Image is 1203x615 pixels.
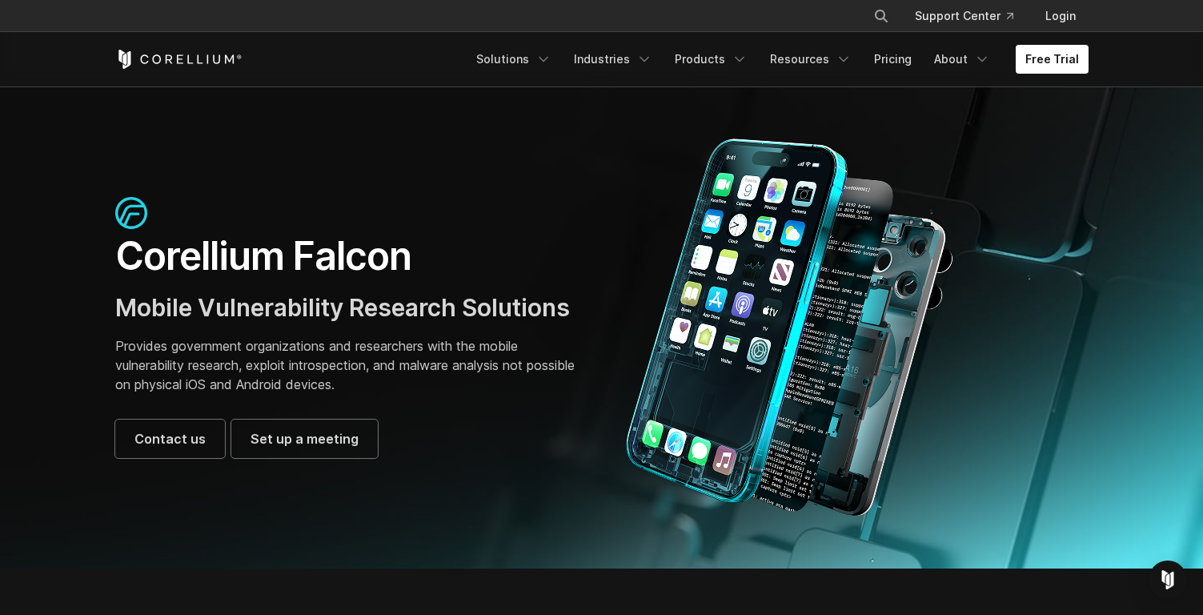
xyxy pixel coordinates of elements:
a: Free Trial [1016,45,1089,74]
a: About [924,45,1000,74]
a: Resources [760,45,861,74]
a: Set up a meeting [231,420,378,458]
a: Contact us [115,420,225,458]
span: Mobile Vulnerability Research Solutions [115,293,570,322]
button: Search [867,2,896,30]
a: Industries [564,45,662,74]
span: Set up a meeting [251,429,359,448]
h1: Corellium Falcon [115,232,586,280]
a: Pricing [864,45,921,74]
a: Corellium Home [115,50,243,69]
span: Contact us [134,429,206,448]
a: Support Center [902,2,1026,30]
img: falcon-icon [115,197,147,229]
p: Provides government organizations and researchers with the mobile vulnerability research, exploit... [115,336,586,394]
img: Corellium_Falcon Hero 1 [618,138,962,517]
a: Login [1033,2,1089,30]
a: Products [665,45,757,74]
a: Solutions [467,45,561,74]
div: Open Intercom Messenger [1149,561,1187,599]
div: Navigation Menu [854,2,1089,30]
div: Navigation Menu [467,45,1089,74]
